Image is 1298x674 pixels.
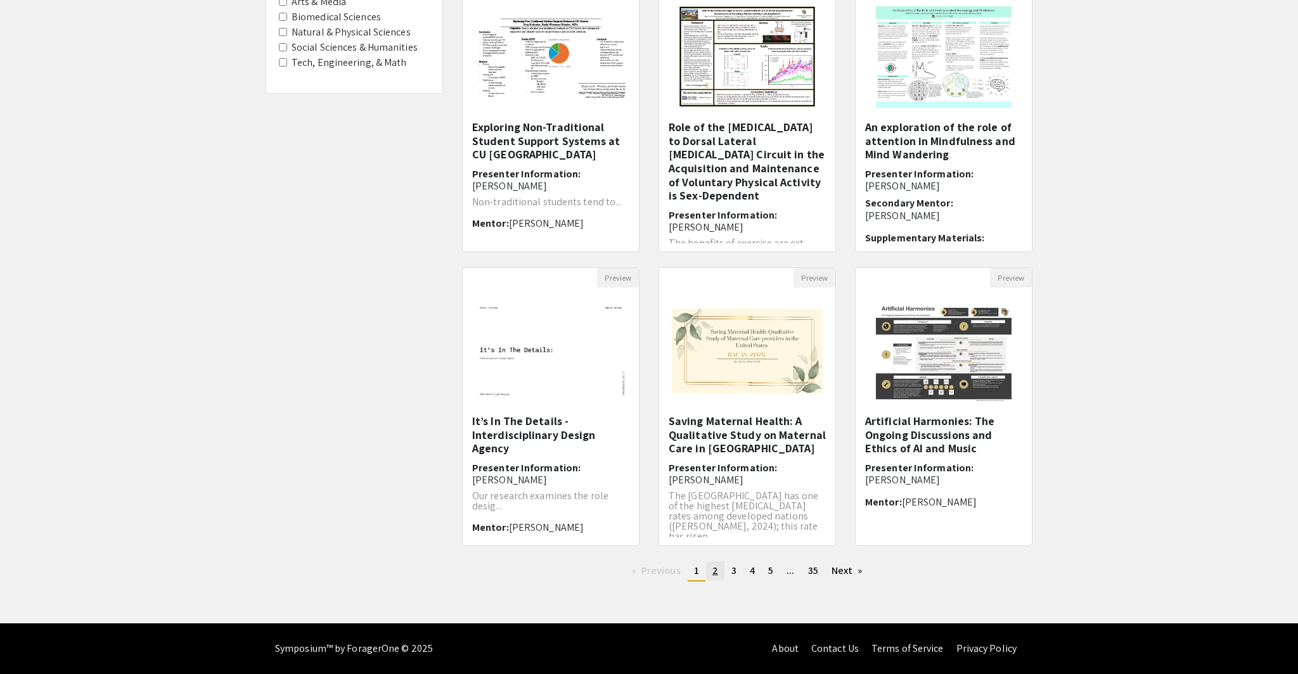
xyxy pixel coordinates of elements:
[694,564,699,577] span: 1
[811,642,859,655] a: Contact Us
[871,642,944,655] a: Terms of Service
[825,561,869,580] a: Next page
[472,489,608,512] span: Our research examines the role desig...
[275,623,433,674] div: Symposium™ by ForagerOne © 2025
[669,414,826,455] h5: Saving Maternal Health: A Qualitative Study on Maternal Care in [GEOGRAPHIC_DATA]
[865,462,1022,486] h6: Presenter Information:
[472,521,509,534] span: Mentor:
[787,564,794,577] span: ...
[463,289,639,412] img: <p>It’s In The Details - Interdisciplinary Design Agency</p>
[865,196,953,210] span: Secondary Mentor:
[750,564,755,577] span: 4
[865,120,1022,162] h5: An exploration of the role of attention in Mindfulness and Mind Wandering
[292,55,407,70] label: Tech, Engineering, & Math
[292,10,381,25] label: Biomedical Sciences
[659,296,835,406] img: <p>Saving Maternal Health: A Qualitative Study on Maternal Care in the United States</p>
[712,564,718,577] span: 2
[865,473,940,486] span: [PERSON_NAME]
[472,168,629,192] h6: Presenter Information:
[865,168,1022,192] h6: Presenter Information:
[659,267,836,546] div: Open Presentation <p>Saving Maternal Health: A Qualitative Study on Maternal Care in the United S...
[956,642,1017,655] a: Privacy Policy
[292,25,411,40] label: Natural & Physical Sciences
[509,521,584,534] span: [PERSON_NAME]
[509,217,584,230] span: [PERSON_NAME]
[669,473,743,486] span: [PERSON_NAME]
[794,268,835,288] button: Preview
[865,179,940,193] span: [PERSON_NAME]
[463,2,639,112] img: <p class="ql-align-center"><strong style="color: black;">Exploring Non-Traditional Student Suppor...
[472,217,509,230] span: Mentor:
[865,414,1022,455] h5: Artificial Harmonies: The Ongoing Discussions and Ethics of AI and Music
[472,120,629,162] h5: Exploring Non-Traditional Student Support Systems at CU [GEOGRAPHIC_DATA]
[472,197,629,207] p: Non-traditional students tend to...
[472,414,629,455] h5: It’s In The Details - Interdisciplinary Design Agency
[462,267,639,546] div: Open Presentation <p>It’s In The Details - Interdisciplinary Design Agency</p>
[597,268,639,288] button: Preview
[855,267,1032,546] div: Open Presentation <p><span style="background-color: transparent; color: rgb(0, 0, 0); --darkreade...
[669,120,826,203] h5: Role of the [MEDICAL_DATA] to Dorsal Lateral [MEDICAL_DATA] Circuit in the Acquisition and Mainte...
[472,179,547,193] span: [PERSON_NAME]
[292,40,418,55] label: Social Sciences & Humanities
[669,238,826,248] p: The benefits of exercise are ext...
[865,210,1022,222] p: [PERSON_NAME]
[865,231,984,245] span: Supplementary Materials:
[472,473,547,486] span: [PERSON_NAME]
[669,220,743,234] span: [PERSON_NAME]
[902,495,977,509] span: [PERSON_NAME]
[772,642,799,655] a: About
[641,564,681,577] span: Previous
[10,617,54,664] iframe: Chat
[768,564,773,577] span: 5
[669,462,826,486] h6: Presenter Information:
[462,561,1032,582] ul: Pagination
[865,495,902,509] span: Mentor:
[863,288,1024,414] img: <p><span style="background-color: transparent; color: rgb(0, 0, 0); --darkreader-inline-bgcolor: ...
[669,209,826,233] h6: Presenter Information:
[669,491,826,542] p: The [GEOGRAPHIC_DATA] has one of the highest [MEDICAL_DATA] rates among developed nations ([PERSO...
[472,462,629,486] h6: Presenter Information:
[990,268,1032,288] button: Preview
[808,564,818,577] span: 35
[731,564,736,577] span: 3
